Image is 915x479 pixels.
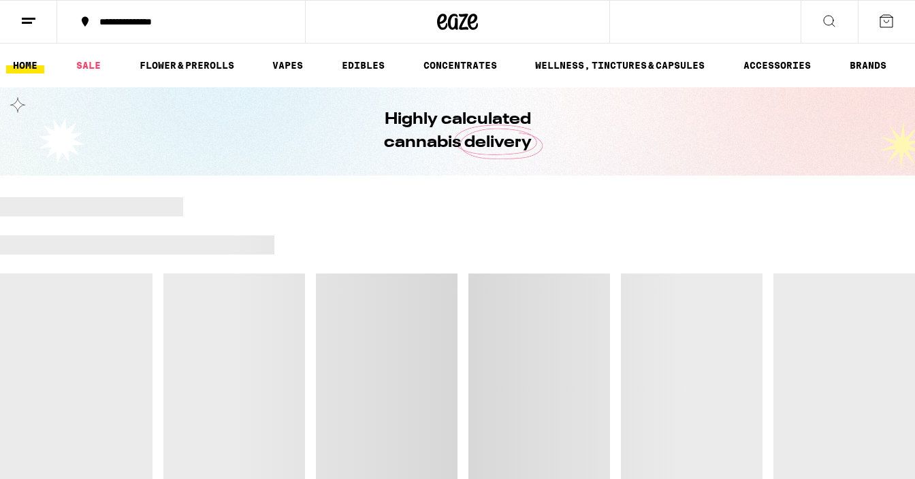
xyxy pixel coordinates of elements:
[133,57,241,73] a: FLOWER & PREROLLS
[266,57,310,73] a: VAPES
[69,57,108,73] a: SALE
[417,57,504,73] a: CONCENTRATES
[335,57,391,73] a: EDIBLES
[843,57,893,73] button: BRANDS
[6,57,44,73] a: HOME
[737,57,818,73] a: ACCESSORIES
[528,57,711,73] a: WELLNESS, TINCTURES & CAPSULES
[345,108,570,154] h1: Highly calculated cannabis delivery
